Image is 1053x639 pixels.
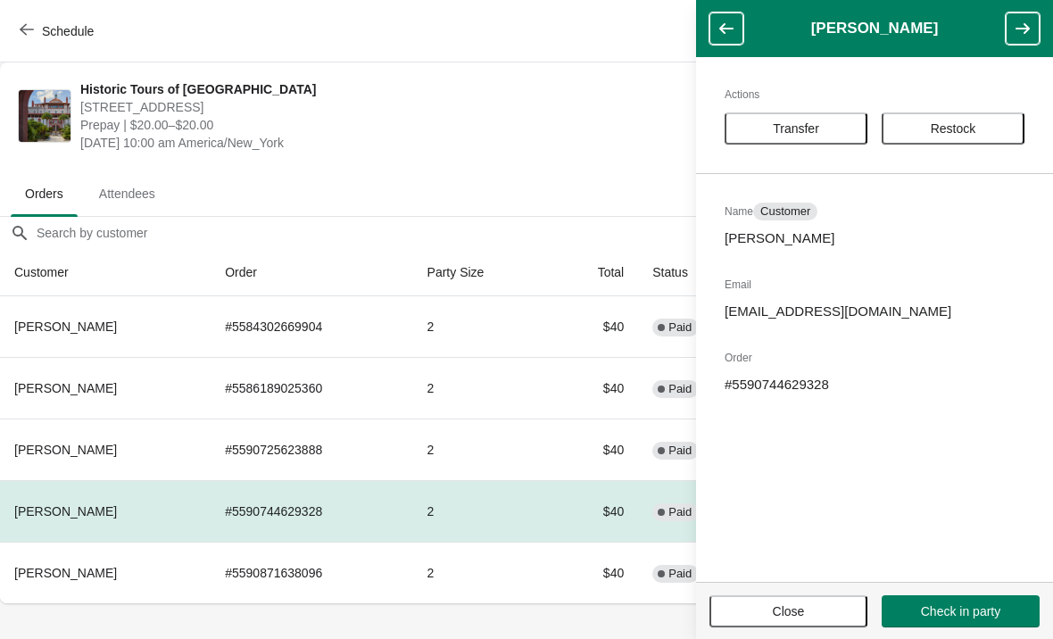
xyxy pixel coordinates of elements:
[42,24,94,38] span: Schedule
[413,357,551,419] td: 2
[211,249,412,296] th: Order
[413,542,551,603] td: 2
[725,276,1024,294] h2: Email
[882,595,1040,627] button: Check in party
[725,112,867,145] button: Transfer
[11,178,78,210] span: Orders
[550,480,638,542] td: $40
[668,320,692,335] span: Paid
[725,229,1024,247] p: [PERSON_NAME]
[668,567,692,581] span: Paid
[211,480,412,542] td: # 5590744629328
[85,178,170,210] span: Attendees
[80,80,709,98] span: Historic Tours of [GEOGRAPHIC_DATA]
[211,357,412,419] td: # 5586189025360
[14,443,117,457] span: [PERSON_NAME]
[19,90,70,142] img: Historic Tours of Flagler College
[725,349,1024,367] h2: Order
[921,604,1000,618] span: Check in party
[725,303,1024,320] p: [EMAIL_ADDRESS][DOMAIN_NAME]
[413,296,551,357] td: 2
[931,121,976,136] span: Restock
[668,505,692,519] span: Paid
[725,86,1024,104] h2: Actions
[550,542,638,603] td: $40
[14,381,117,395] span: [PERSON_NAME]
[709,595,867,627] button: Close
[725,376,1024,394] p: # 5590744629328
[668,382,692,396] span: Paid
[80,116,709,134] span: Prepay | $20.00–$20.00
[550,249,638,296] th: Total
[550,296,638,357] td: $40
[211,296,412,357] td: # 5584302669904
[550,419,638,480] td: $40
[668,444,692,458] span: Paid
[211,542,412,603] td: # 5590871638096
[413,249,551,296] th: Party Size
[14,566,117,580] span: [PERSON_NAME]
[80,98,709,116] span: [STREET_ADDRESS]
[413,419,551,480] td: 2
[760,204,810,219] span: Customer
[14,504,117,519] span: [PERSON_NAME]
[773,121,819,136] span: Transfer
[211,419,412,480] td: # 5590725623888
[36,217,1053,249] input: Search by customer
[413,480,551,542] td: 2
[14,319,117,334] span: [PERSON_NAME]
[882,112,1024,145] button: Restock
[743,20,1006,37] h1: [PERSON_NAME]
[550,357,638,419] td: $40
[638,249,759,296] th: Status
[9,15,108,47] button: Schedule
[80,134,709,152] span: [DATE] 10:00 am America/New_York
[725,203,1024,220] h2: Name
[773,604,805,618] span: Close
